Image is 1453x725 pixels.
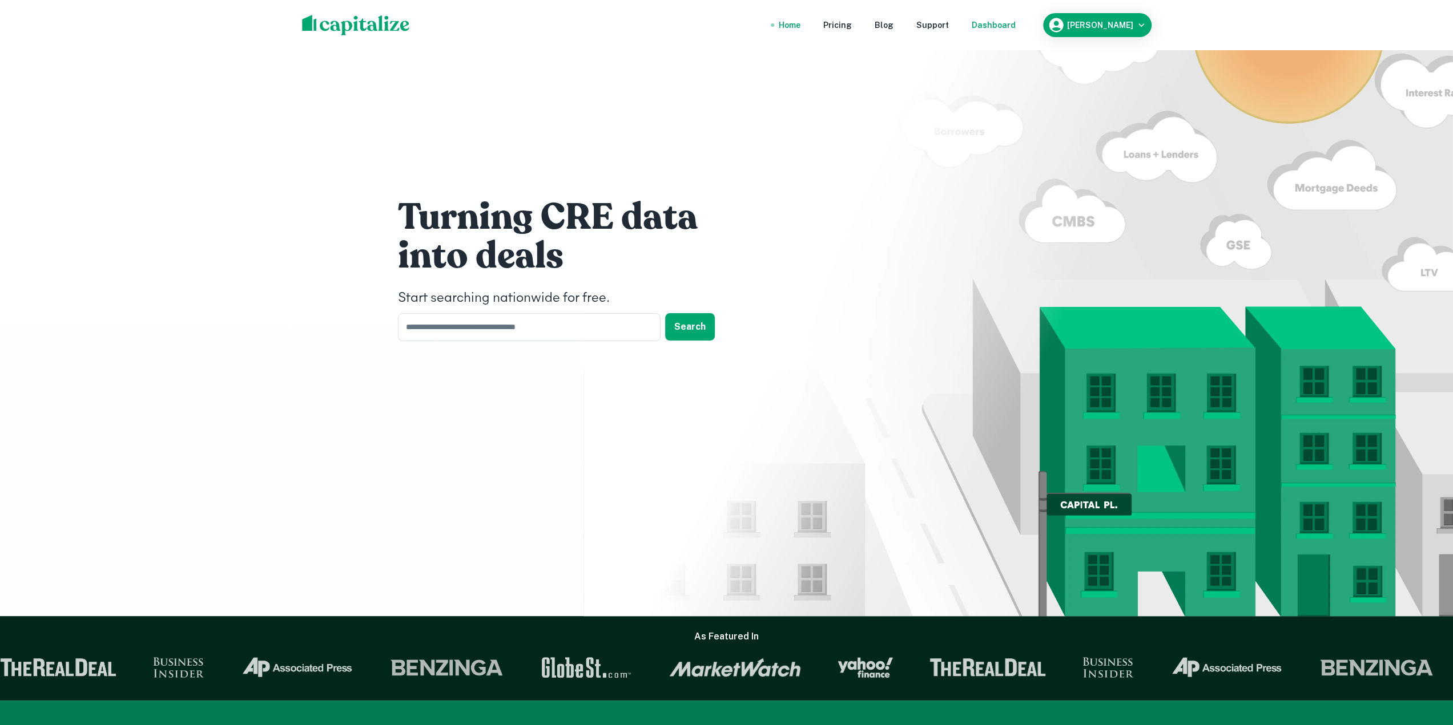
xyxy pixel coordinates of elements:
[398,288,740,309] h4: Start searching nationwide for free.
[236,657,348,678] img: Associated Press
[1043,13,1152,37] button: [PERSON_NAME]
[398,195,740,240] h1: Turning CRE data
[1165,657,1278,678] img: Associated Press
[916,19,949,31] a: Support
[665,313,715,341] button: Search
[535,657,627,678] img: GlobeSt
[694,630,759,643] h6: As Featured In
[1314,657,1428,678] img: Benzinga
[384,657,498,678] img: Benzinga
[924,658,1041,677] img: The Real Deal
[1396,634,1453,688] iframe: Chat Widget
[302,15,410,35] img: capitalize-logo.png
[398,233,740,279] h1: into deals
[148,657,199,678] img: Business Insider
[1077,657,1129,678] img: Business Insider
[875,19,893,31] a: Blog
[832,657,888,678] img: Yahoo Finance
[972,19,1016,31] a: Dashboard
[664,658,796,677] img: Market Watch
[779,19,800,31] a: Home
[823,19,852,31] a: Pricing
[1067,21,1133,29] h6: [PERSON_NAME]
